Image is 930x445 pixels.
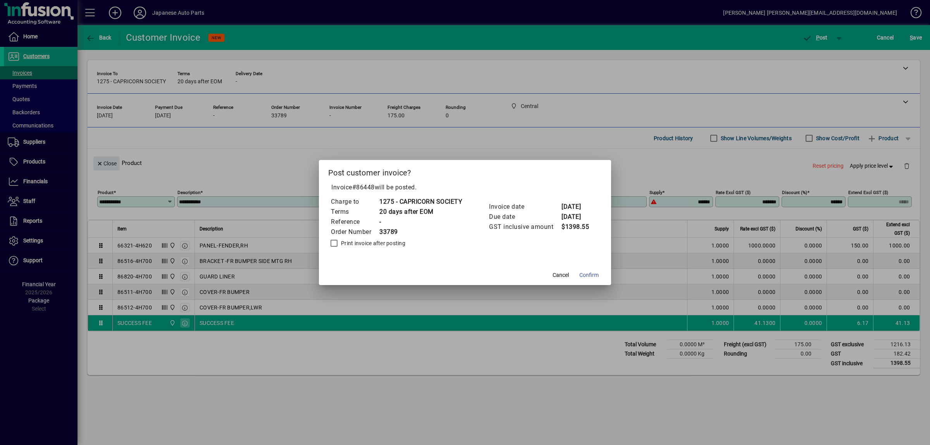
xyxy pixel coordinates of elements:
[561,202,592,212] td: [DATE]
[561,222,592,232] td: $1398.55
[548,268,573,282] button: Cancel
[331,197,379,207] td: Charge to
[331,227,379,237] td: Order Number
[339,239,405,247] label: Print invoice after posting
[576,268,602,282] button: Confirm
[561,212,592,222] td: [DATE]
[379,217,462,227] td: -
[328,183,602,192] p: Invoice will be posted .
[379,207,462,217] td: 20 days after EOM
[489,222,561,232] td: GST inclusive amount
[489,202,561,212] td: Invoice date
[489,212,561,222] td: Due date
[379,227,462,237] td: 33789
[331,217,379,227] td: Reference
[319,160,611,182] h2: Post customer invoice?
[579,271,599,279] span: Confirm
[553,271,569,279] span: Cancel
[379,197,462,207] td: 1275 - CAPRICORN SOCIETY
[352,184,375,191] span: #86448
[331,207,379,217] td: Terms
